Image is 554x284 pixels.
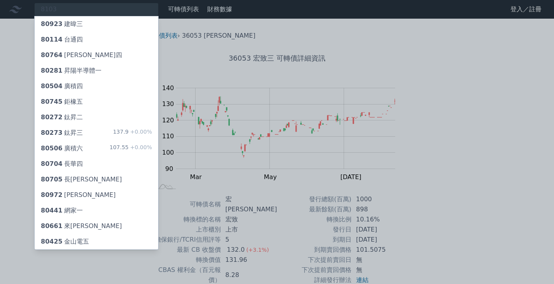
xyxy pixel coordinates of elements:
[41,129,63,136] span: 80273
[41,36,63,43] span: 80114
[41,113,63,121] span: 80272
[110,144,152,153] div: 107.55
[41,207,63,214] span: 80441
[41,206,83,215] div: 網家一
[41,237,89,246] div: 金山電五
[41,82,63,90] span: 80504
[41,113,83,122] div: 鈦昇二
[35,172,158,187] a: 80705長[PERSON_NAME]
[41,238,63,245] span: 80425
[35,218,158,234] a: 80661來[PERSON_NAME]
[41,175,122,184] div: 長[PERSON_NAME]
[35,156,158,172] a: 80704長華四
[41,160,63,167] span: 80704
[41,66,101,75] div: 昇陽半導體一
[35,63,158,78] a: 80281昇陽半導體一
[41,159,83,169] div: 長華四
[41,98,63,105] span: 80745
[41,67,63,74] span: 80281
[35,32,158,47] a: 80114台通四
[35,16,158,32] a: 80923建暐三
[41,20,63,28] span: 80923
[35,110,158,125] a: 80272鈦昇二
[35,187,158,203] a: 80972[PERSON_NAME]
[41,145,63,152] span: 80506
[35,94,158,110] a: 80745鉅橡五
[41,51,122,60] div: [PERSON_NAME]四
[41,97,83,106] div: 鉅橡五
[35,125,158,141] a: 80273鈦昇三 137.9+0.00%
[35,47,158,63] a: 80764[PERSON_NAME]四
[129,129,152,135] span: +0.00%
[35,78,158,94] a: 80504廣積四
[41,190,116,200] div: [PERSON_NAME]
[35,203,158,218] a: 80441網家一
[41,19,83,29] div: 建暐三
[35,234,158,249] a: 80425金山電五
[41,176,63,183] span: 80705
[41,191,63,199] span: 80972
[41,51,63,59] span: 80764
[41,128,83,138] div: 鈦昇三
[129,144,152,150] span: +0.00%
[41,35,83,44] div: 台通四
[41,221,122,231] div: 來[PERSON_NAME]
[35,141,158,156] a: 80506廣積六 107.55+0.00%
[113,128,152,138] div: 137.9
[41,222,63,230] span: 80661
[41,144,83,153] div: 廣積六
[41,82,83,91] div: 廣積四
